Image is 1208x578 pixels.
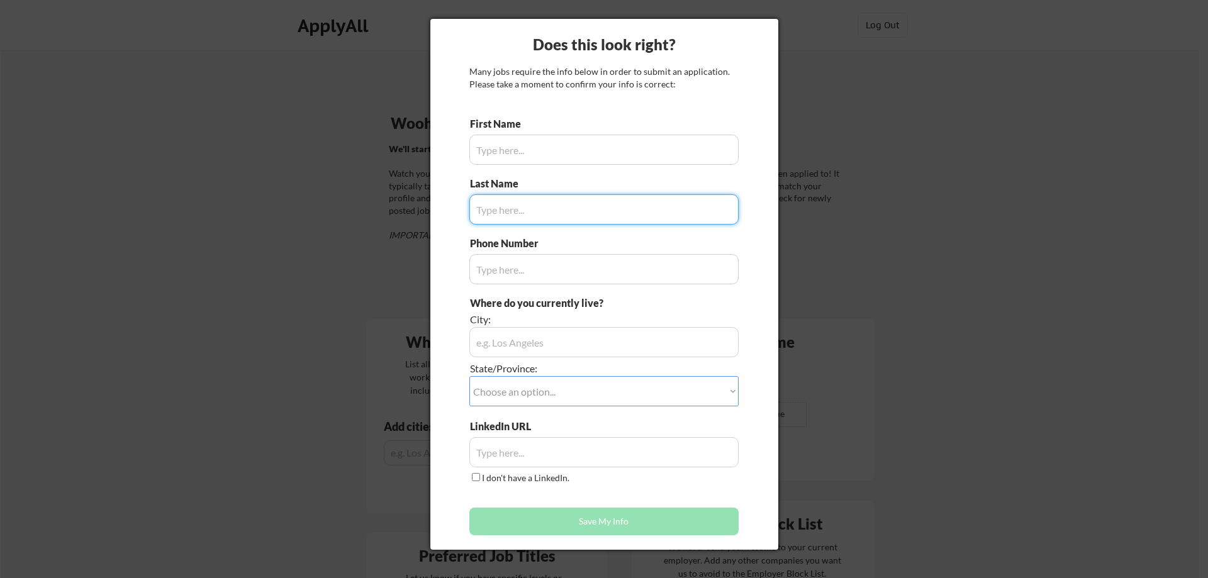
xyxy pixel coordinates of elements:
[470,177,531,191] div: Last Name
[469,508,739,535] button: Save My Info
[470,420,564,433] div: LinkedIn URL
[469,327,739,357] input: e.g. Los Angeles
[482,472,569,483] label: I don't have a LinkedIn.
[469,254,739,284] input: Type here...
[470,362,668,375] div: State/Province:
[430,34,778,55] div: Does this look right?
[470,313,668,326] div: City:
[470,236,545,250] div: Phone Number
[470,117,531,131] div: First Name
[469,135,739,165] input: Type here...
[469,65,739,90] div: Many jobs require the info below in order to submit an application. Please take a moment to confi...
[469,194,739,225] input: Type here...
[470,296,668,310] div: Where do you currently live?
[469,437,739,467] input: Type here...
